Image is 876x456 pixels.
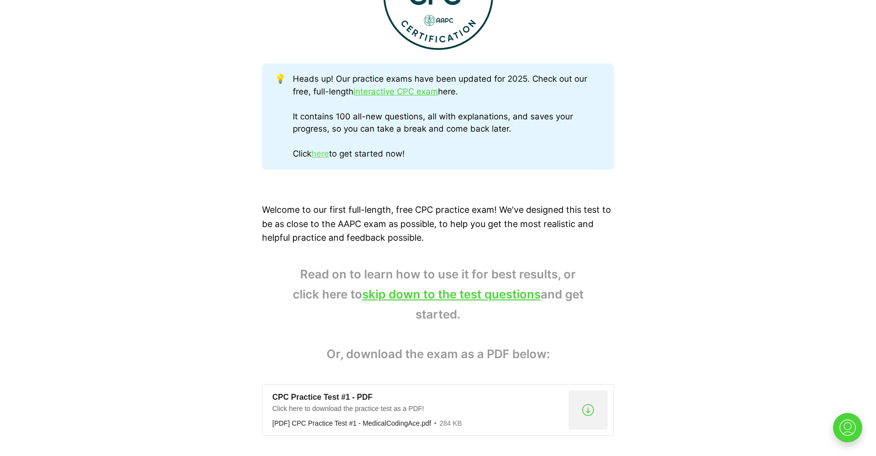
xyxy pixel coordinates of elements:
div: Heads up! Our practice exams have been updated for 2025. Check out our free, full-length here. It... [293,73,601,160]
div: CPC Practice Test #1 - PDF [272,392,565,403]
iframe: portal-trigger [825,408,876,456]
div: 💡 [275,73,293,160]
a: here [311,149,329,159]
a: skip down to the test questions [362,287,541,301]
a: interactive CPC exam [353,87,438,96]
div: 284 KB [431,419,462,428]
p: Welcome to our first full-length, free CPC practice exam! We've designed this test to be as close... [262,203,614,245]
blockquote: Read on to learn how to use it for best results, or click here to and get started. Or, download t... [262,265,614,365]
a: CPC Practice Test #1 - PDFClick here to download the practice test as a PDF![PDF] CPC Practice Te... [262,384,614,436]
div: Click here to download the practice test as a PDF! [272,404,565,416]
div: [PDF] CPC Practice Test #1 - MedicalCodingAce.pdf [272,419,431,427]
